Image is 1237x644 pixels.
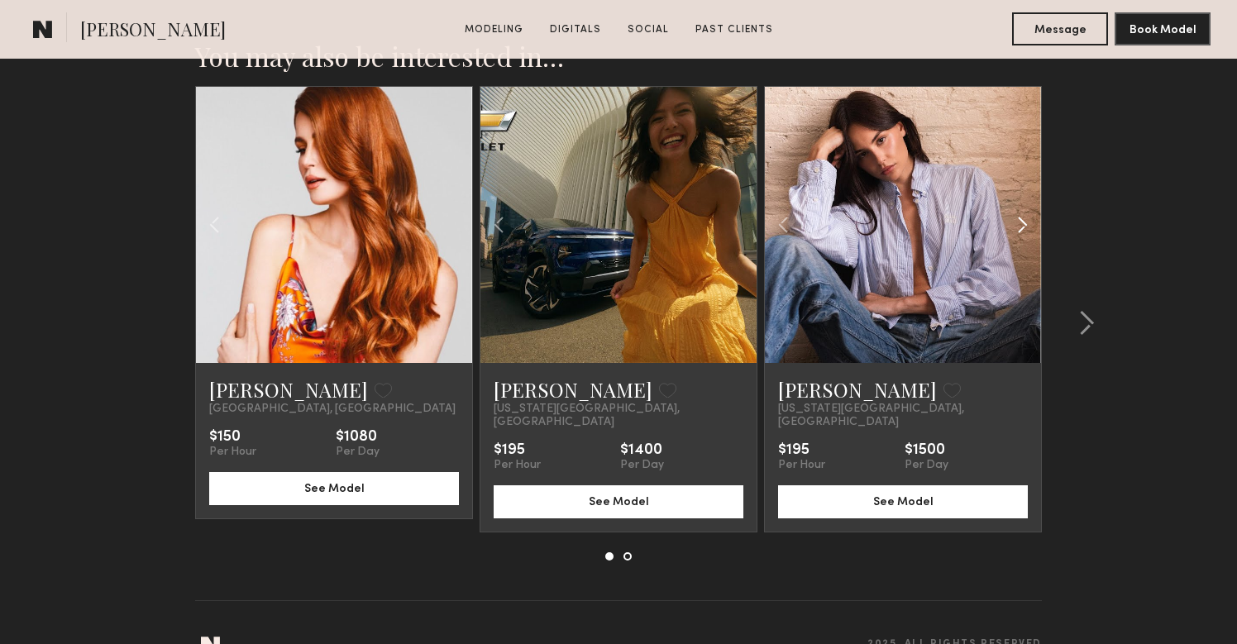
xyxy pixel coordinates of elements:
[494,376,652,403] a: [PERSON_NAME]
[905,459,948,472] div: Per Day
[195,40,1042,73] h2: You may also be interested in…
[778,485,1028,518] button: See Model
[778,459,825,472] div: Per Hour
[494,459,541,472] div: Per Hour
[1012,12,1108,45] button: Message
[336,446,380,459] div: Per Day
[1115,12,1211,45] button: Book Model
[209,446,256,459] div: Per Hour
[1115,21,1211,36] a: Book Model
[209,376,368,403] a: [PERSON_NAME]
[494,403,743,429] span: [US_STATE][GEOGRAPHIC_DATA], [GEOGRAPHIC_DATA]
[494,485,743,518] button: See Model
[689,22,780,37] a: Past Clients
[458,22,530,37] a: Modeling
[209,403,456,416] span: [GEOGRAPHIC_DATA], [GEOGRAPHIC_DATA]
[620,459,664,472] div: Per Day
[621,22,676,37] a: Social
[905,442,948,459] div: $1500
[80,17,226,45] span: [PERSON_NAME]
[778,442,825,459] div: $195
[494,442,541,459] div: $195
[778,494,1028,508] a: See Model
[620,442,664,459] div: $1400
[778,403,1028,429] span: [US_STATE][GEOGRAPHIC_DATA], [GEOGRAPHIC_DATA]
[494,494,743,508] a: See Model
[778,376,937,403] a: [PERSON_NAME]
[209,480,459,494] a: See Model
[209,472,459,505] button: See Model
[543,22,608,37] a: Digitals
[209,429,256,446] div: $150
[336,429,380,446] div: $1080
